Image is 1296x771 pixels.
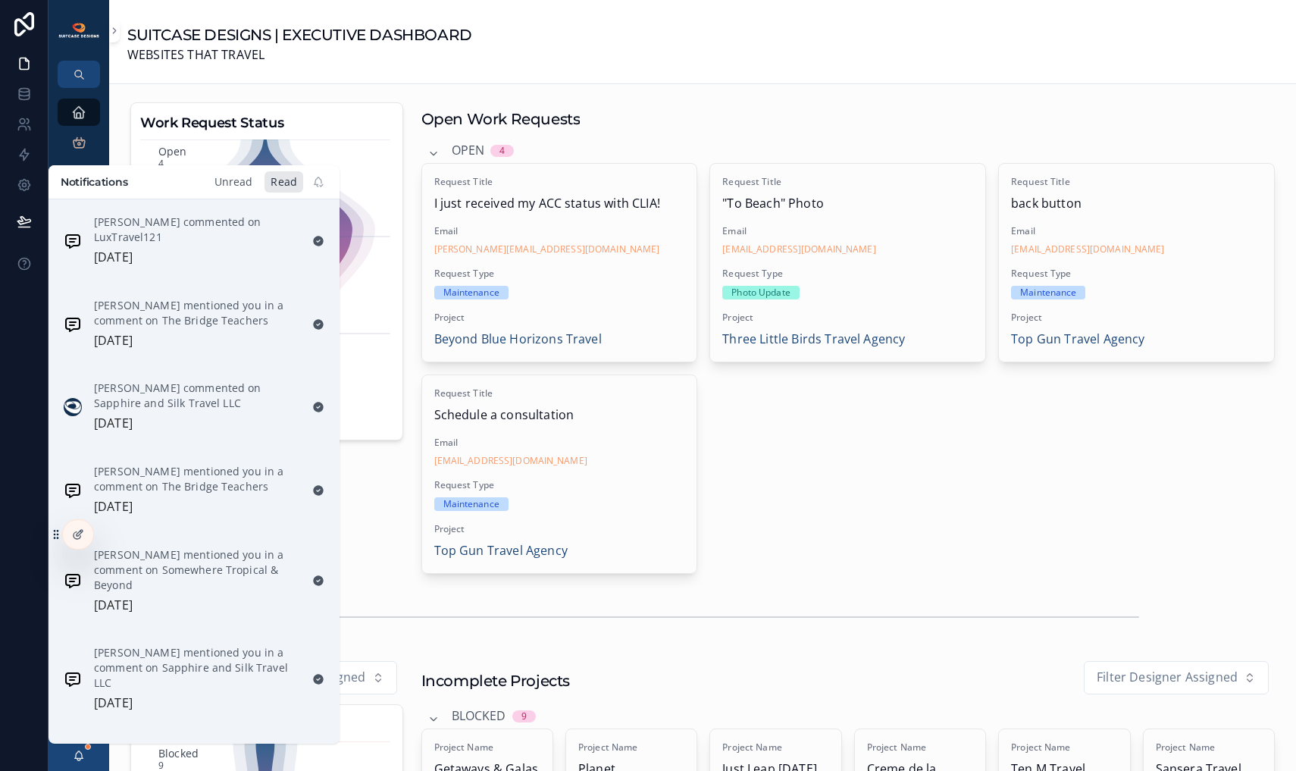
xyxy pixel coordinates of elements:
[64,481,82,500] img: Notification icon
[421,670,570,691] h1: Incomplete Projects
[158,157,164,170] text: 4
[867,741,973,754] span: Project Name
[127,24,472,45] h1: SUITCASE DESIGNS | EXECUTIVE DASHBOARD
[140,112,393,133] h3: Work Request Status
[722,225,973,237] span: Email
[452,141,485,161] span: Open
[421,163,698,362] a: Request TitleI just received my ACC status with CLIA!Email[PERSON_NAME][EMAIL_ADDRESS][DOMAIN_NAM...
[434,268,685,280] span: Request Type
[94,298,300,328] p: [PERSON_NAME] mentioned you in a comment on The Bridge Teachers
[722,741,828,754] span: Project Name
[421,375,698,574] a: Request TitleSchedule a consultationEmail[EMAIL_ADDRESS][DOMAIN_NAME]Request TypeMaintenanceProje...
[434,479,685,491] span: Request Type
[49,88,109,388] div: scrollable content
[127,45,472,65] span: WEBSITES THAT TRAVEL
[94,248,133,268] p: [DATE]
[499,145,505,157] div: 4
[1011,330,1144,349] a: Top Gun Travel Agency
[94,645,300,691] p: [PERSON_NAME] mentioned you in a comment on Sapphire and Silk Travel LLC
[1011,312,1262,324] span: Project
[1011,176,1262,188] span: Request Title
[1020,286,1076,299] div: Maintenance
[722,312,973,324] span: Project
[434,312,685,324] span: Project
[208,171,259,193] div: Unread
[722,330,905,349] a: Three Little Birds Travel Agency
[158,745,199,760] text: Blocked
[94,464,300,494] p: [PERSON_NAME] mentioned you in a comment on The Bridge Teachers
[998,163,1275,362] a: Request Titleback buttonEmail[EMAIL_ADDRESS][DOMAIN_NAME]Request TypeMaintenanceProjectTop Gun Tr...
[64,398,82,416] img: Notification icon
[443,286,499,299] div: Maintenance
[1011,268,1262,280] span: Request Type
[94,414,133,434] p: [DATE]
[94,215,300,245] p: [PERSON_NAME] commented on LuxTravel121
[722,268,973,280] span: Request Type
[1084,661,1269,694] button: Select Button
[521,710,527,722] div: 9
[722,176,973,188] span: Request Title
[434,225,685,237] span: Email
[709,163,986,362] a: Request Title"To Beach" PhotoEmail[EMAIL_ADDRESS][DOMAIN_NAME]Request TypePhoto UpdateProjectThre...
[722,243,875,255] a: [EMAIL_ADDRESS][DOMAIN_NAME]
[434,194,685,214] span: I just received my ACC status with CLIA!
[64,670,82,688] img: Notification icon
[64,572,82,590] img: Notification icon
[443,497,499,511] div: Maintenance
[1011,225,1262,237] span: Email
[731,286,790,299] div: Photo Update
[452,707,506,726] span: Blocked
[64,315,82,334] img: Notification icon
[265,171,303,193] div: Read
[1011,194,1262,214] span: back button
[434,437,685,449] span: Email
[434,243,660,255] a: [PERSON_NAME][EMAIL_ADDRESS][DOMAIN_NAME]
[434,541,568,561] a: Top Gun Travel Agency
[434,176,685,188] span: Request Title
[1156,741,1262,754] span: Project Name
[434,330,602,349] a: Beyond Blue Horizons Travel
[722,194,973,214] span: "To Beach" Photo
[94,547,300,593] p: [PERSON_NAME] mentioned you in a comment on Somewhere Tropical & Beyond
[434,406,685,425] span: Schedule a consultation
[421,108,581,130] h1: Open Work Requests
[1011,741,1117,754] span: Project Name
[158,143,187,158] text: Open
[434,455,587,467] a: [EMAIL_ADDRESS][DOMAIN_NAME]
[64,232,82,250] img: Notification icon
[94,596,133,616] p: [DATE]
[434,741,540,754] span: Project Name
[1097,668,1238,688] span: Filter Designer Assigned
[94,497,133,517] p: [DATE]
[94,694,133,713] p: [DATE]
[58,22,100,39] img: App logo
[61,174,127,190] h1: Notifications
[94,331,133,351] p: [DATE]
[578,741,684,754] span: Project Name
[434,523,685,535] span: Project
[1011,243,1164,255] a: [EMAIL_ADDRESS][DOMAIN_NAME]
[434,387,685,400] span: Request Title
[94,381,300,411] p: [PERSON_NAME] commented on Sapphire and Silk Travel LLC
